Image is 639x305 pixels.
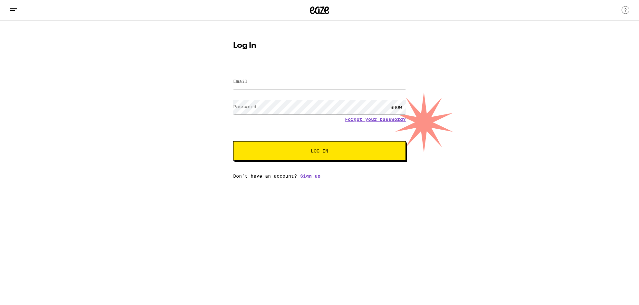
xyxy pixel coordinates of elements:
label: Password [233,104,256,109]
div: SHOW [386,100,406,114]
a: Sign up [300,173,320,179]
button: Log In [233,141,406,161]
span: Log In [311,149,328,153]
span: Hi. Need any help? [4,5,46,10]
label: Email [233,79,248,84]
div: Don't have an account? [233,173,406,179]
a: Forgot your password? [345,117,406,122]
h1: Log In [233,42,406,50]
input: Email [233,74,406,89]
